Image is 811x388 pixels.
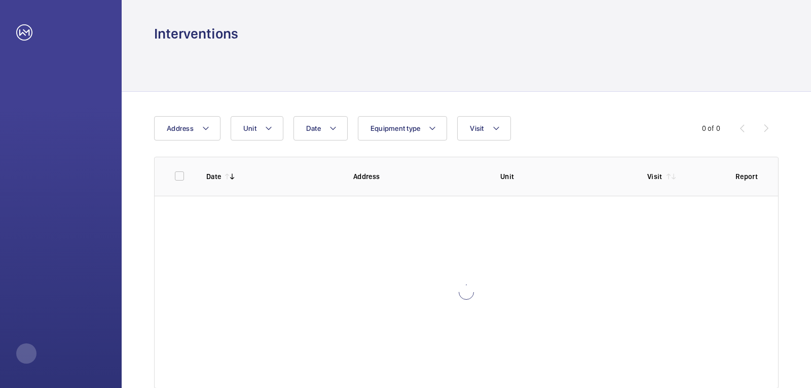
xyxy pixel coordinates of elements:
[154,24,238,43] h1: Interventions
[306,124,321,132] span: Date
[167,124,194,132] span: Address
[457,116,510,140] button: Visit
[206,171,221,182] p: Date
[231,116,283,140] button: Unit
[243,124,256,132] span: Unit
[735,171,758,182] p: Report
[371,124,421,132] span: Equipment type
[353,171,484,182] p: Address
[358,116,448,140] button: Equipment type
[647,171,662,182] p: Visit
[293,116,348,140] button: Date
[500,171,631,182] p: Unit
[154,116,220,140] button: Address
[470,124,484,132] span: Visit
[702,123,720,133] div: 0 of 0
